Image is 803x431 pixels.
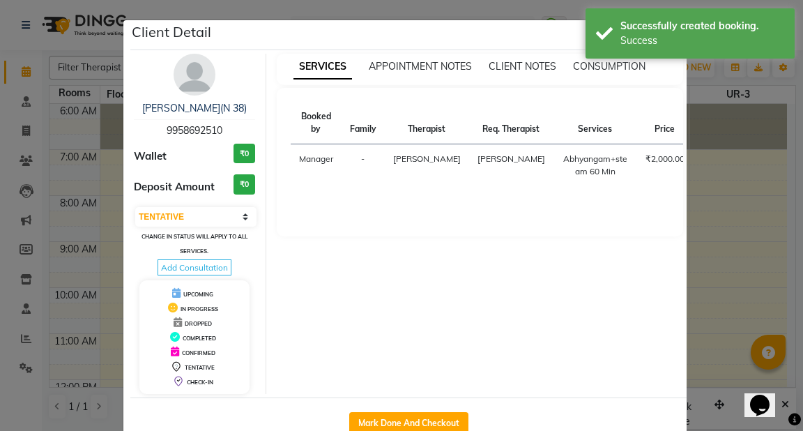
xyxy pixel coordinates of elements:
span: SERVICES [293,54,352,80]
th: Price [637,102,693,144]
span: TENTATIVE [185,364,215,371]
span: APPOINTMENT NOTES [369,60,472,73]
small: Change in status will apply to all services. [142,233,247,255]
span: COMPLETED [183,335,216,342]
div: ₹2,000.00 [645,153,685,165]
iframe: chat widget [744,375,789,417]
h5: Client Detail [132,22,211,43]
span: CONFIRMED [182,349,215,356]
td: - [342,144,385,212]
div: Abhyangam+steam 60 Min [562,153,629,178]
span: [PERSON_NAME] [477,153,545,164]
span: 9958692510 [167,124,222,137]
span: Add Consultation [158,259,231,275]
a: [PERSON_NAME](N 38) [142,102,247,114]
span: CHECK-IN [187,379,213,386]
th: Family [342,102,385,144]
span: CLIENT NOTES [489,60,556,73]
th: Services [553,102,637,144]
th: Therapist [385,102,469,144]
td: Manager [291,144,342,212]
div: Successfully created booking. [620,19,784,33]
img: avatar [174,54,215,96]
span: CONSUMPTION [573,60,645,73]
span: Wallet [134,149,167,165]
span: [PERSON_NAME] [393,153,461,164]
h3: ₹0 [234,144,255,164]
th: Booked by [291,102,342,144]
span: Deposit Amount [134,179,215,195]
div: Success [620,33,784,48]
th: Req. Therapist [469,102,553,144]
span: DROPPED [185,320,212,327]
span: UPCOMING [183,291,213,298]
h3: ₹0 [234,174,255,195]
span: IN PROGRESS [181,305,218,312]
